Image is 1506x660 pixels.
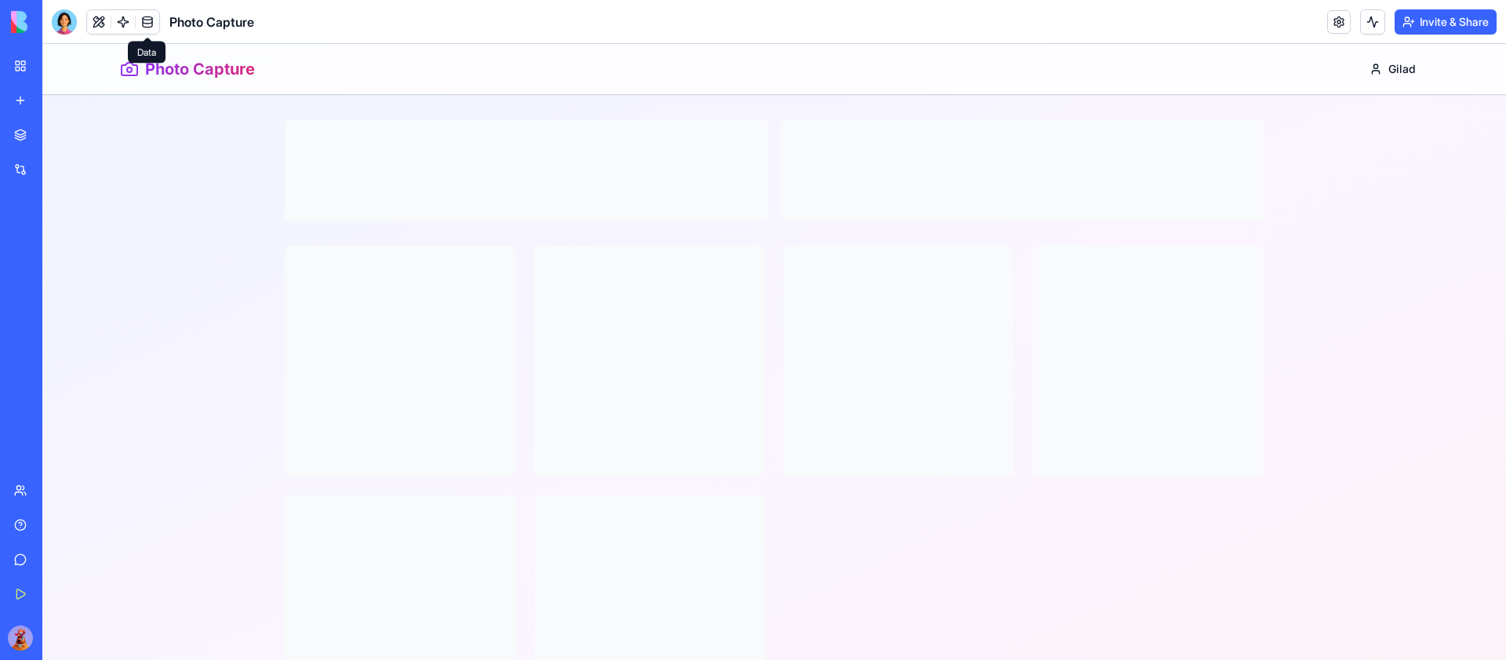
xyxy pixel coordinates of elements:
[169,13,254,31] span: Photo Capture
[103,14,213,36] h1: Photo Capture
[1315,9,1386,41] button: Gilad
[1346,17,1373,33] span: Gilad
[128,42,166,64] div: Data
[8,625,33,651] img: Kuku_Large_sla5px.png
[1395,9,1497,35] button: Invite & Share
[11,11,108,33] img: logo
